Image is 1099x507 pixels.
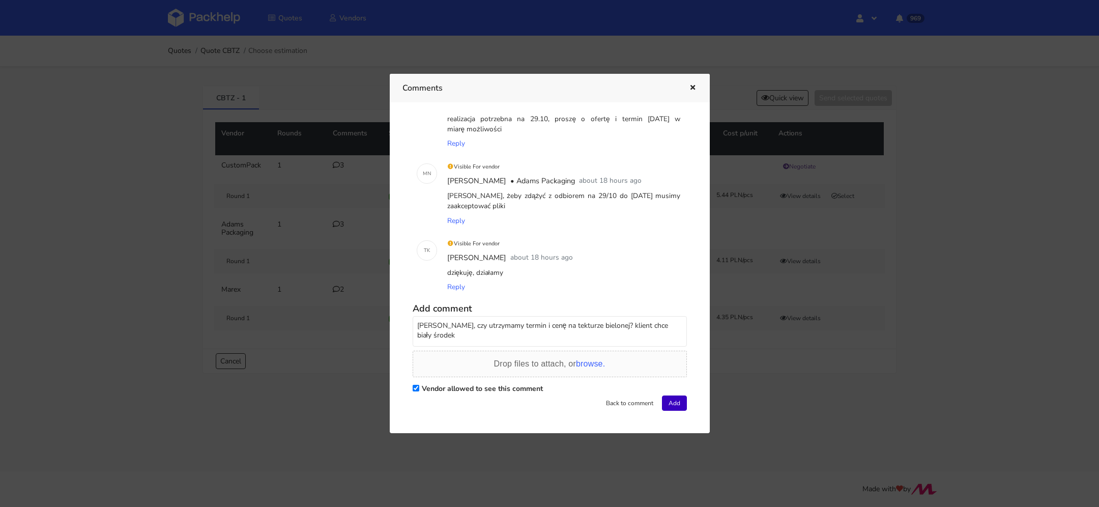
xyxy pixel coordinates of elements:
[447,282,465,292] span: Reply
[427,244,430,257] span: K
[445,189,683,214] div: [PERSON_NAME], żeby zdążyć z odbiorem na 29/10 do [DATE] musimy zaakceptować pliki
[447,240,500,247] small: Visible For vendor
[508,250,575,266] div: about 18 hours ago
[413,303,687,315] h5: Add comment
[447,163,500,171] small: Visible For vendor
[445,174,508,189] div: [PERSON_NAME]
[427,167,431,180] span: N
[423,167,427,180] span: M
[508,174,577,189] div: • Adams Packaging
[422,384,543,393] label: Vendor allowed to see this comment
[494,359,605,368] span: Drop files to attach, or
[424,244,427,257] span: T
[577,174,644,189] div: about 18 hours ago
[599,396,660,411] button: Back to comment
[445,112,683,137] div: realizacja potrzebna na 29.10, proszę o ofertę i termin [DATE] w miarę możliwości
[662,396,687,411] button: Add
[445,266,683,280] div: dziękuję, działamy
[576,359,605,368] span: browse.
[447,216,465,226] span: Reply
[402,81,674,95] h3: Comments
[447,138,465,148] span: Reply
[445,250,508,266] div: [PERSON_NAME]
